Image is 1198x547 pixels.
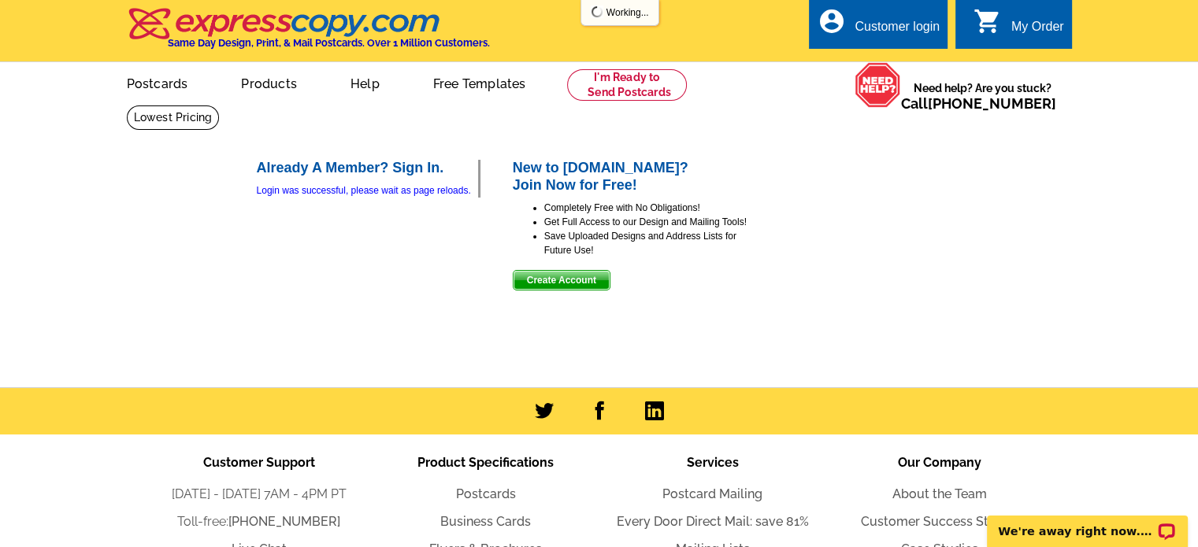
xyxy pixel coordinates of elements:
div: Login was successful, please wait as page reloads. [257,183,478,198]
span: Need help? Are you stuck? [901,80,1064,112]
a: [PHONE_NUMBER] [928,95,1056,112]
iframe: LiveChat chat widget [977,497,1198,547]
a: Postcards [102,64,213,101]
img: loading... [591,6,603,18]
button: Create Account [513,270,610,290]
span: Our Company [898,455,981,470]
a: Help [325,64,405,101]
a: shopping_cart My Order [974,17,1064,37]
a: Products [216,64,322,101]
li: Completely Free with No Obligations! [544,201,749,215]
li: Get Full Access to our Design and Mailing Tools! [544,215,749,229]
li: Save Uploaded Designs and Address Lists for Future Use! [544,229,749,257]
a: Customer Success Stories [861,514,1018,529]
h2: New to [DOMAIN_NAME]? Join Now for Free! [513,160,749,194]
a: Every Door Direct Mail: save 81% [617,514,809,529]
a: Free Templates [408,64,551,101]
span: Customer Support [203,455,315,470]
a: Business Cards [440,514,531,529]
li: [DATE] - [DATE] 7AM - 4PM PT [146,485,373,504]
span: Create Account [514,271,610,290]
i: shopping_cart [974,7,1002,35]
h2: Already A Member? Sign In. [257,160,478,177]
span: Services [687,455,739,470]
a: About the Team [892,486,987,501]
div: My Order [1011,20,1064,42]
span: Call [901,95,1056,112]
a: Postcard Mailing [662,486,762,501]
a: [PHONE_NUMBER] [228,514,340,529]
a: Same Day Design, Print, & Mail Postcards. Over 1 Million Customers. [127,19,490,49]
a: account_circle Customer login [817,17,940,37]
div: Customer login [855,20,940,42]
img: help [855,62,901,108]
span: Product Specifications [417,455,554,470]
i: account_circle [817,7,845,35]
a: Postcards [456,486,516,501]
li: Toll-free: [146,512,373,531]
h4: Same Day Design, Print, & Mail Postcards. Over 1 Million Customers. [168,37,490,49]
